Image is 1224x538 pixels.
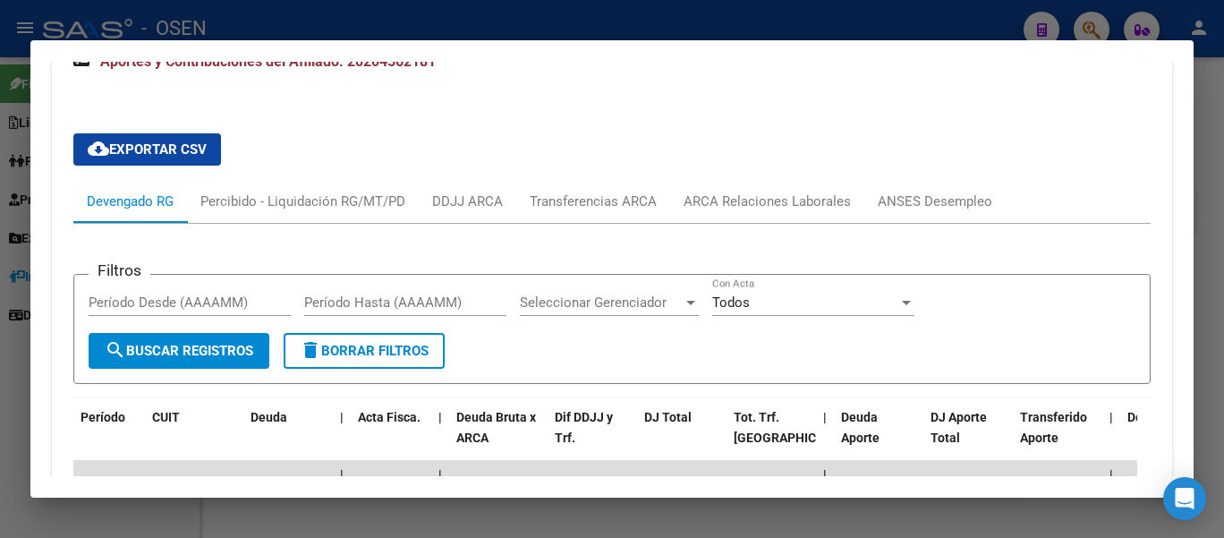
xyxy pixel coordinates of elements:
span: Todos [712,295,750,311]
span: Período [81,410,125,424]
h3: Filtros [89,260,150,280]
span: DJ Aporte Total [931,410,987,445]
datatable-header-cell: Transferido Aporte [1013,398,1102,477]
span: Borrar Filtros [300,343,429,359]
datatable-header-cell: | [431,398,449,477]
datatable-header-cell: CUIT [145,398,243,477]
datatable-header-cell: | [816,398,834,477]
div: Percibido - Liquidación RG/MT/PD [200,192,405,211]
span: | [1109,467,1113,482]
div: DDJJ ARCA [432,192,503,211]
div: ARCA Relaciones Laborales [684,192,851,211]
datatable-header-cell: Deuda Bruta x ARCA [449,398,548,477]
span: | [823,410,827,424]
datatable-header-cell: | [1102,398,1120,477]
button: Buscar Registros [89,333,269,369]
datatable-header-cell: Tot. Trf. Bruto [727,398,816,477]
datatable-header-cell: DJ Total [637,398,727,477]
datatable-header-cell: Período [73,398,145,477]
mat-icon: cloud_download [88,138,109,159]
span: | [438,410,442,424]
span: | [438,467,442,482]
mat-icon: search [105,339,126,361]
span: DJ Total [644,410,692,424]
span: Acta Fisca. [358,410,421,424]
span: Exportar CSV [88,141,207,158]
span: Deuda Contr. [1127,410,1201,424]
div: Open Intercom Messenger [1163,477,1206,520]
span: Buscar Registros [105,343,253,359]
div: Devengado RG [87,192,174,211]
span: Deuda [251,410,287,424]
datatable-header-cell: Deuda Contr. [1120,398,1210,477]
mat-icon: delete [300,339,321,361]
span: Deuda Bruta x ARCA [456,410,536,445]
button: Borrar Filtros [284,333,445,369]
span: Transferido Aporte [1020,410,1087,445]
datatable-header-cell: Acta Fisca. [351,398,431,477]
span: Deuda Aporte [841,410,880,445]
datatable-header-cell: DJ Aporte Total [923,398,1013,477]
span: Tot. Trf. [GEOGRAPHIC_DATA] [734,410,855,445]
span: | [1109,410,1113,424]
span: | [340,467,344,482]
div: Transferencias ARCA [530,192,657,211]
mat-expansion-panel-header: Aportes y Contribuciones del Afiliado: 20204562181 [52,33,1172,90]
span: Dif DDJJ y Trf. [555,410,613,445]
span: Aportes y Contribuciones del Afiliado: 20204562181 [100,53,436,70]
span: CUIT [152,410,180,424]
datatable-header-cell: Deuda [243,398,333,477]
span: | [823,467,827,482]
span: Seleccionar Gerenciador [520,295,683,311]
button: Exportar CSV [73,133,221,166]
datatable-header-cell: | [333,398,351,477]
datatable-header-cell: Dif DDJJ y Trf. [548,398,637,477]
datatable-header-cell: Deuda Aporte [834,398,923,477]
span: | [340,410,344,424]
div: ANSES Desempleo [878,192,992,211]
